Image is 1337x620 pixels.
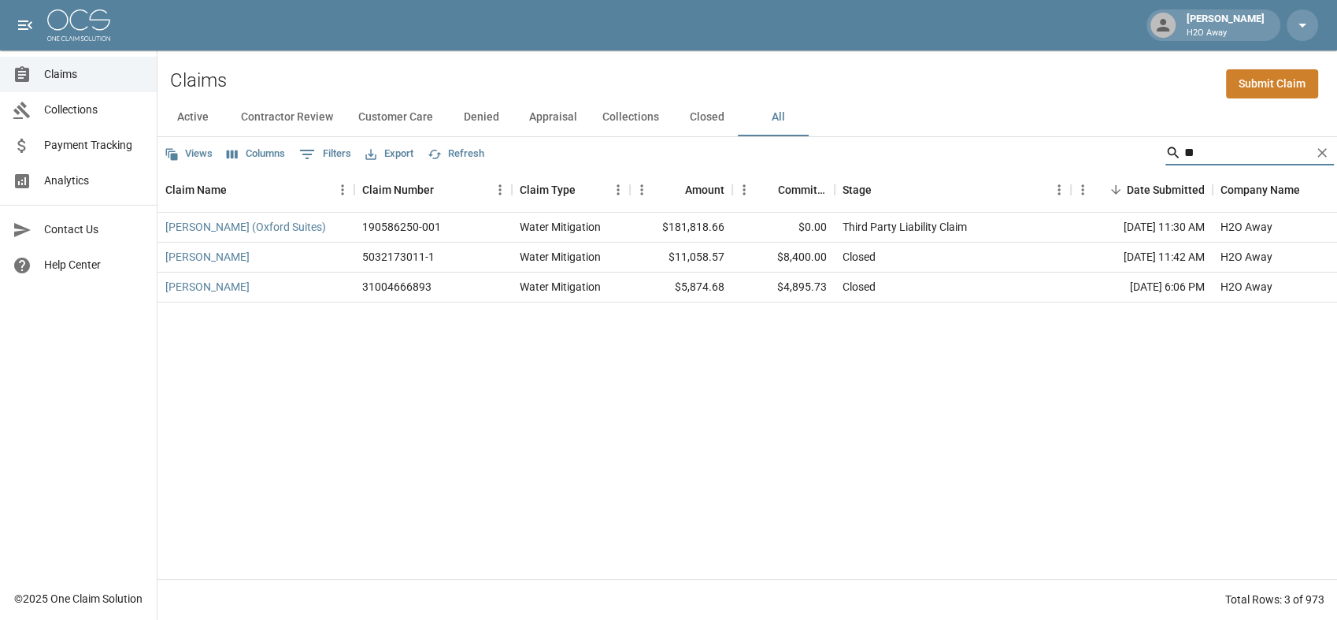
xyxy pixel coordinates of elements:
button: Active [157,98,228,136]
button: Export [361,142,417,166]
button: Sort [1300,179,1322,201]
button: Sort [756,179,778,201]
span: Collections [44,102,144,118]
span: Analytics [44,173,144,189]
div: 190586250-001 [362,219,441,235]
div: 5032173011-1 [362,249,435,265]
div: Date Submitted [1127,168,1205,212]
div: Claim Type [512,168,630,212]
button: Views [161,142,217,166]
div: [DATE] 11:42 AM [1071,243,1213,273]
div: Water Mitigation [520,219,601,235]
div: dynamic tabs [157,98,1337,136]
h2: Claims [170,69,227,92]
div: Claim Number [362,168,434,212]
div: [DATE] 6:06 PM [1071,273,1213,303]
div: Claim Name [157,168,354,212]
button: Sort [227,179,249,201]
div: 31004666893 [362,279,431,295]
button: open drawer [9,9,41,41]
div: $11,058.57 [630,243,732,273]
button: Customer Care [346,98,446,136]
div: $8,400.00 [732,243,835,273]
div: Closed [843,279,876,295]
button: Menu [732,178,756,202]
a: Submit Claim [1226,69,1318,98]
span: Claims [44,66,144,83]
div: Claim Name [165,168,227,212]
button: Contractor Review [228,98,346,136]
div: © 2025 One Claim Solution [14,591,143,607]
button: Menu [1047,178,1071,202]
button: Sort [663,179,685,201]
div: $4,895.73 [732,273,835,303]
div: Stage [835,168,1071,212]
span: Contact Us [44,221,144,238]
button: Menu [488,178,512,202]
div: Third Party Liability Claim [843,219,967,235]
a: [PERSON_NAME] [165,279,250,295]
button: Sort [434,179,456,201]
div: Amount [685,168,724,212]
div: Search [1165,140,1334,169]
div: Stage [843,168,872,212]
button: Clear [1310,141,1334,165]
button: Menu [630,178,654,202]
div: $181,818.66 [630,213,732,243]
button: Sort [872,179,894,201]
div: Committed Amount [732,168,835,212]
button: Menu [606,178,630,202]
button: Menu [1071,178,1094,202]
div: [DATE] 11:30 AM [1071,213,1213,243]
div: H2O Away [1220,279,1272,295]
button: Denied [446,98,517,136]
button: Menu [331,178,354,202]
span: Help Center [44,257,144,273]
button: Sort [576,179,598,201]
div: Company Name [1220,168,1300,212]
div: [PERSON_NAME] [1180,11,1271,39]
div: H2O Away [1220,219,1272,235]
div: H2O Away [1220,249,1272,265]
div: Date Submitted [1071,168,1213,212]
button: All [743,98,813,136]
button: Appraisal [517,98,590,136]
p: H2O Away [1187,27,1265,40]
div: Water Mitigation [520,279,601,295]
button: Collections [590,98,672,136]
div: Claim Number [354,168,512,212]
div: Closed [843,249,876,265]
button: Refresh [424,142,488,166]
div: Committed Amount [778,168,827,212]
div: Water Mitigation [520,249,601,265]
button: Closed [672,98,743,136]
span: Payment Tracking [44,137,144,154]
button: Show filters [295,142,355,167]
div: Total Rows: 3 of 973 [1225,592,1324,607]
a: [PERSON_NAME] (Oxford Suites) [165,219,326,235]
button: Sort [1105,179,1127,201]
div: $5,874.68 [630,273,732,303]
a: [PERSON_NAME] [165,249,250,265]
img: ocs-logo-white-transparent.png [47,9,110,41]
div: $0.00 [732,213,835,243]
div: Amount [630,168,732,212]
button: Select columns [223,142,289,166]
div: Claim Type [520,168,576,212]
